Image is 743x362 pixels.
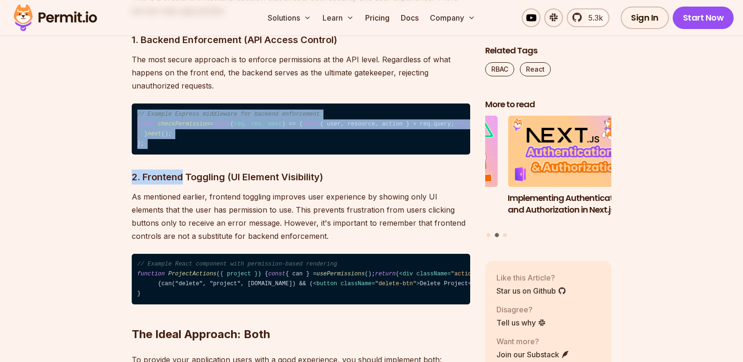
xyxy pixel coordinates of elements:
[264,8,315,27] button: Solutions
[234,121,282,127] span: req, res, next
[397,8,422,27] a: Docs
[319,8,358,27] button: Learn
[673,7,734,29] a: Start Now
[168,271,217,277] span: ProjectActions
[485,62,514,76] a: RBAC
[303,121,320,127] span: const
[434,121,451,127] span: query
[426,8,479,27] button: Company
[137,111,320,118] span: // Example Express middleware for backend enforcement
[316,281,337,287] span: button
[132,254,470,305] code: ( ) { { can } = (); ( ); }
[132,53,470,92] p: The most secure approach is to enforce permissions at the API level. Regardless of what happens o...
[503,233,507,237] button: Go to slide 3
[468,281,499,287] span: </ >
[508,116,634,187] img: Implementing Authentication and Authorization in Next.js
[213,121,231,127] span: async
[132,103,470,155] code: = ( ) => { { user, resource, action } = req. ; permitted = permit. (user, action, resource); (!pe...
[132,170,470,185] h3: 2. Frontend Toggling (UI Element Visibility)
[316,271,365,277] span: usePermissions
[496,304,546,315] p: Disagree?
[137,271,165,277] span: function
[485,116,612,239] div: Posts
[567,8,609,27] a: 5.3k
[148,131,161,137] span: next
[371,116,498,228] li: 1 of 3
[132,32,470,47] h3: 1. Backend Enforcement (API Access Control)
[375,281,416,287] span: "delete-btn"
[583,12,603,23] span: 5.3k
[454,121,472,127] span: const
[621,7,669,29] a: Sign In
[451,271,482,277] span: "actions"
[487,233,490,237] button: Go to slide 1
[416,271,447,277] span: className
[9,2,101,34] img: Permit logo
[496,272,566,283] p: Like this Article?
[132,190,470,243] p: As mentioned earlier, frontend toggling improves user experience by showing only UI elements that...
[375,271,396,277] span: return
[313,281,420,287] span: < = >
[137,261,337,267] span: // Example React component with permission-based rendering
[341,281,372,287] span: className
[508,192,634,216] h3: Implementing Authentication and Authorization in Next.js
[496,317,546,328] a: Tell us why
[496,285,566,296] a: Star us on Github
[158,121,210,127] span: checkPermission
[399,271,486,277] span: < = >
[496,336,570,347] p: Want more?
[508,116,634,228] li: 2 of 3
[220,271,258,277] span: { project }
[403,271,413,277] span: div
[268,271,285,277] span: const
[495,233,499,237] button: Go to slide 2
[485,99,612,111] h2: More to read
[132,289,470,342] h2: The Ideal Approach: Both
[371,192,498,216] h3: Implementing Multi-Tenant RBAC in Nuxt.js
[485,45,612,57] h2: Related Tags
[520,62,551,76] a: React
[496,349,570,360] a: Join our Substack
[137,121,155,127] span: const
[361,8,393,27] a: Pricing
[371,116,498,228] a: Implementing Multi-Tenant RBAC in Nuxt.jsImplementing Multi-Tenant RBAC in Nuxt.js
